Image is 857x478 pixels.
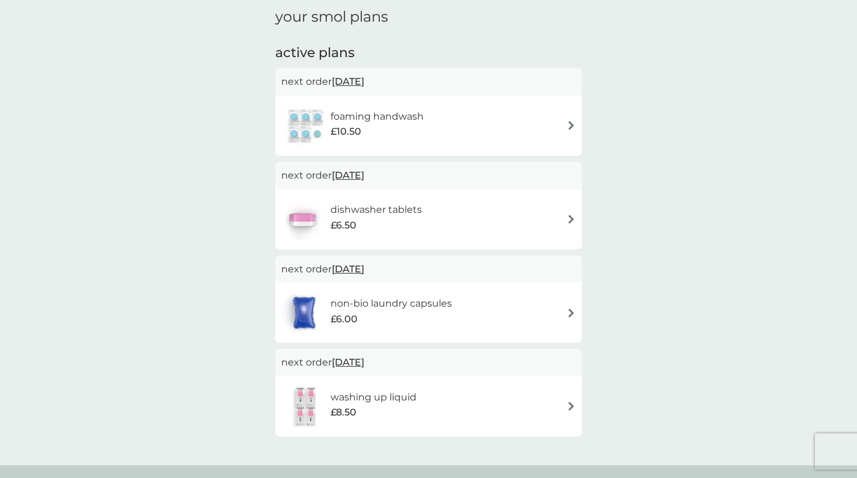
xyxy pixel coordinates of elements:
img: arrow right [567,121,576,130]
h2: active plans [275,44,582,63]
p: next order [281,262,576,277]
img: washing up liquid [281,385,331,427]
p: next order [281,74,576,90]
h6: washing up liquid [331,390,416,405]
h1: your smol plans [275,8,582,26]
span: £10.50 [331,124,361,139]
img: foaming handwash [281,105,331,147]
span: [DATE] [332,164,364,187]
p: next order [281,355,576,370]
img: arrow right [567,215,576,224]
span: [DATE] [332,70,364,93]
h6: foaming handwash [331,109,424,124]
span: [DATE] [332,257,364,281]
span: £6.00 [331,311,358,327]
h6: non-bio laundry capsules [331,296,452,311]
p: next order [281,168,576,183]
span: [DATE] [332,351,364,374]
h6: dishwasher tablets [331,202,422,218]
img: arrow right [567,308,576,317]
img: non-bio laundry capsules [281,292,327,334]
span: £6.50 [331,218,356,233]
img: dishwasher tablets [281,198,323,241]
img: arrow right [567,402,576,411]
span: £8.50 [331,405,356,420]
